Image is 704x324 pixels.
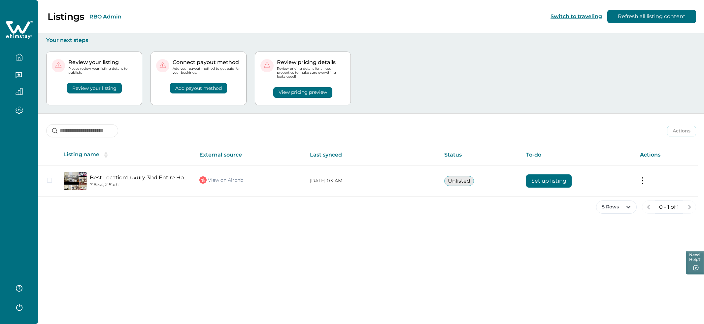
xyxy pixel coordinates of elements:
button: 5 Rows [596,200,637,214]
a: Best Location:Luxury 3bd Entire Home Retreat [GEOGRAPHIC_DATA] [90,174,189,181]
th: To-do [521,145,635,165]
img: propertyImage_Best Location:Luxury 3bd Entire Home Retreat Miami [63,172,87,190]
p: [DATE] 03 AM [310,178,433,184]
button: next page [683,200,696,214]
button: Unlisted [444,176,474,186]
p: 0 - 1 of 1 [659,204,679,210]
p: Listings [48,11,84,22]
button: sorting [99,152,113,158]
button: View pricing preview [273,87,332,98]
button: previous page [642,200,655,214]
button: Review your listing [67,83,122,93]
p: Your next steps [46,37,696,44]
th: Status [439,145,521,165]
p: Add your payout method to get paid for your bookings. [173,67,241,75]
button: Add payout method [170,83,227,93]
p: Review pricing details for all your properties to make sure everything looks good! [277,67,345,79]
th: External source [194,145,305,165]
a: View on Airbnb [199,176,243,184]
th: Last synced [305,145,439,165]
th: Listing name [58,145,194,165]
button: Actions [667,126,696,136]
p: Please review your listing details to publish. [68,67,137,75]
p: Connect payout method [173,59,241,66]
button: RBO Admin [89,14,121,20]
th: Actions [635,145,698,165]
p: Review your listing [68,59,137,66]
button: Set up listing [526,174,572,188]
button: Switch to traveling [551,13,602,19]
p: Review pricing details [277,59,345,66]
button: 0 - 1 of 1 [655,200,683,214]
p: 7 Beds, 2 Baths [90,182,189,187]
button: Refresh all listing content [607,10,696,23]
